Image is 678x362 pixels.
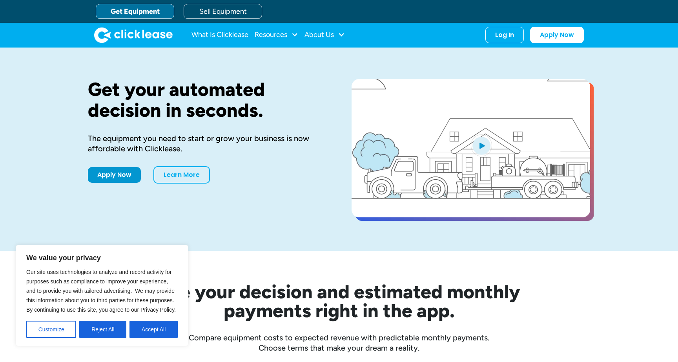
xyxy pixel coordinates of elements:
img: Clicklease logo [94,27,173,43]
a: home [94,27,173,43]
h2: See your decision and estimated monthly payments right in the app. [119,282,559,320]
a: Learn More [153,166,210,184]
a: What Is Clicklease [191,27,248,43]
button: Customize [26,321,76,338]
img: Blue play button logo on a light blue circular background [471,134,492,156]
div: Compare equipment costs to expected revenue with predictable monthly payments. Choose terms that ... [88,333,590,353]
div: About Us [304,27,345,43]
h1: Get your automated decision in seconds. [88,79,326,121]
div: We value your privacy [16,245,188,346]
button: Accept All [129,321,178,338]
a: Get Equipment [96,4,174,19]
a: Sell Equipment [184,4,262,19]
a: Apply Now [88,167,141,183]
button: Reject All [79,321,126,338]
div: The equipment you need to start or grow your business is now affordable with Clicklease. [88,133,326,154]
span: Our site uses technologies to analyze and record activity for purposes such as compliance to impr... [26,269,176,313]
div: Log In [495,31,514,39]
a: open lightbox [352,79,590,217]
a: Apply Now [530,27,584,43]
p: We value your privacy [26,253,178,263]
div: Resources [255,27,298,43]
